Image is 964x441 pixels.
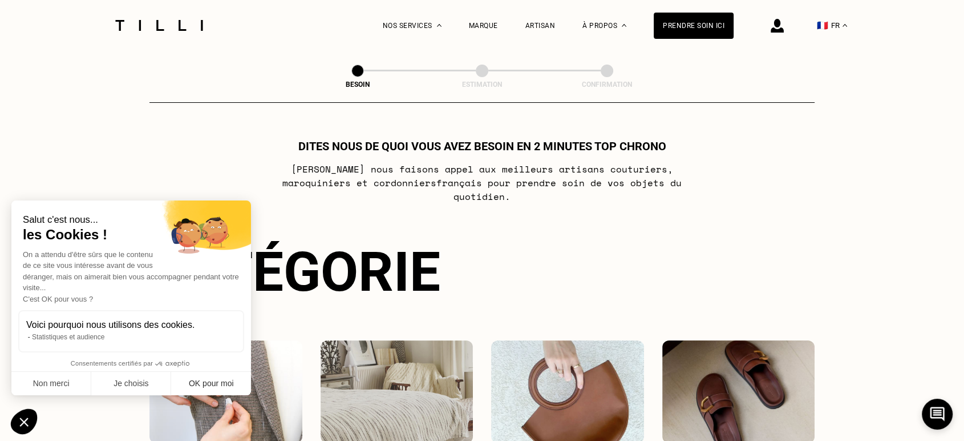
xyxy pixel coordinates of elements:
[817,20,828,31] span: 🇫🇷
[469,22,498,30] a: Marque
[301,81,415,89] div: Besoin
[256,162,708,203] p: [PERSON_NAME] nous faisons appel aux meilleurs artisans couturiers , maroquiniers et cordonniers ...
[111,20,207,31] img: Logo du service de couturière Tilli
[622,24,626,27] img: Menu déroulant à propos
[525,22,556,30] a: Artisan
[771,19,784,33] img: icône connexion
[550,81,664,89] div: Confirmation
[298,139,666,153] h1: Dites nous de quoi vous avez besoin en 2 minutes top chrono
[843,24,847,27] img: menu déroulant
[149,240,815,304] div: Catégorie
[654,13,734,39] a: Prendre soin ici
[425,81,539,89] div: Estimation
[437,24,442,27] img: Menu déroulant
